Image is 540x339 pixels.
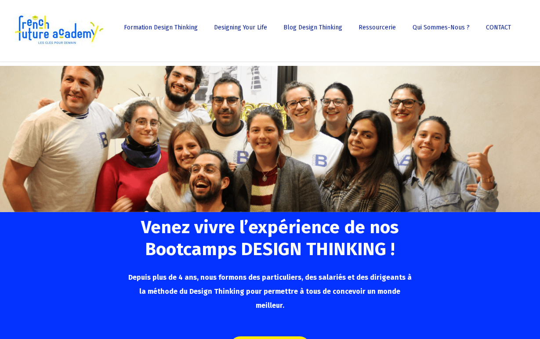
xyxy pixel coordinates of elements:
a: CONTACT [482,25,515,37]
span: Venez vivre l’expérience de nos Bootcamps DESIGN THINKING ! [141,216,399,260]
span: CONTACT [486,24,511,31]
a: Blog Design Thinking [279,25,345,37]
span: Designing Your Life [214,24,267,31]
span: Qui sommes-nous ? [413,24,470,31]
img: French Future Academy [12,13,105,48]
span: Blog Design Thinking [283,24,342,31]
span: Ressourcerie [359,24,396,31]
a: Designing Your Life [210,25,270,37]
a: Ressourcerie [354,25,399,37]
a: Qui sommes-nous ? [408,25,473,37]
span: Formation Design Thinking [124,24,198,31]
a: Formation Design Thinking [120,25,200,37]
span: Depuis plus de 4 ans, nous formons des particuliers, des salariés et des dirigeants à la méthode ... [128,273,412,310]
